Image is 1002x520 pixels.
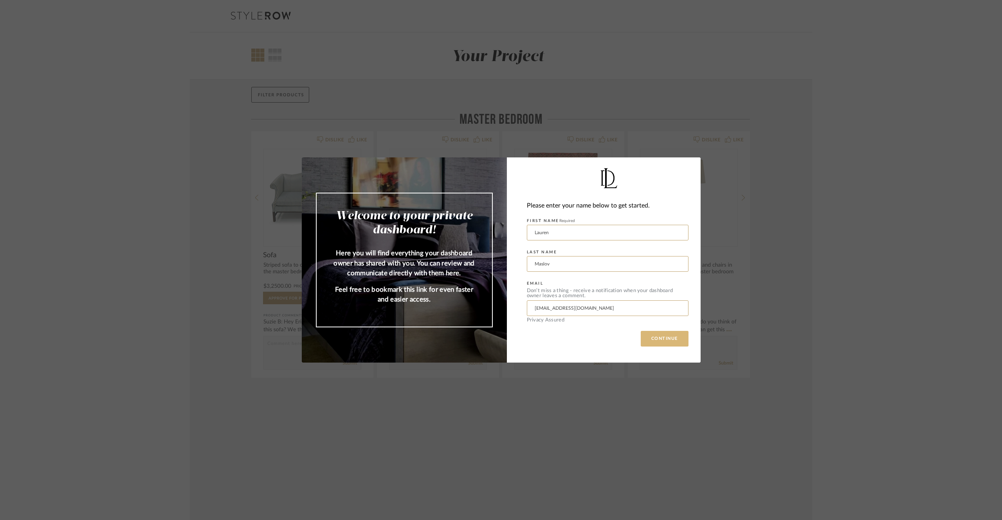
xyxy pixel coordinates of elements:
div: Don’t miss a thing - receive a notification when your dashboard owner leaves a comment. [527,288,688,298]
span: Required [559,219,575,223]
p: Feel free to bookmark this link for even faster and easier access. [332,285,476,305]
input: Enter First Name [527,225,688,240]
input: Enter Last Name [527,256,688,272]
input: Enter Email [527,300,688,316]
label: EMAIL [527,281,544,286]
h2: Welcome to your private dashboard! [332,209,476,237]
div: Privacy Assured [527,318,688,323]
button: CONTINUE [641,331,688,347]
label: FIRST NAME [527,218,575,223]
p: Here you will find everything your dashboard owner has shared with you. You can review and commun... [332,248,476,278]
div: Please enter your name below to get started. [527,200,688,211]
label: LAST NAME [527,250,557,255]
